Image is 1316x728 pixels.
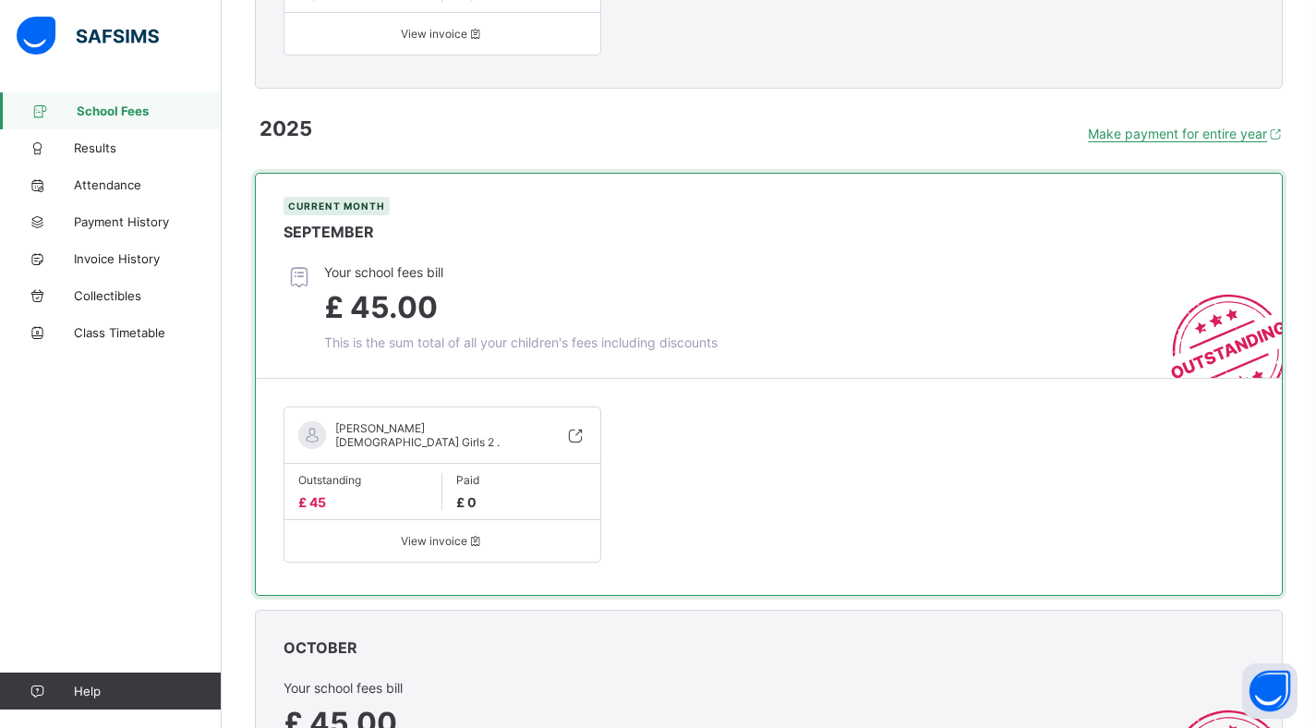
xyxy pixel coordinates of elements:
span: Current Month [288,200,385,212]
span: SEPTEMBER [284,223,374,241]
span: Class Timetable [74,325,222,340]
span: Your school fees bill [284,680,677,696]
span: [DEMOGRAPHIC_DATA] Girls 2 . [335,435,500,449]
span: £ 0 [456,494,477,510]
span: Attendance [74,177,222,192]
span: Results [74,140,222,155]
span: OCTOBER [284,638,357,657]
span: School Fees [77,103,222,118]
span: Help [74,684,221,698]
span: Paid [456,473,586,487]
span: This is the sum total of all your children's fees including discounts [324,334,718,350]
span: £ 45 [298,494,326,510]
span: Payment History [74,214,222,229]
span: Collectibles [74,288,222,303]
span: £ 45.00 [324,289,438,325]
span: Invoice History [74,251,222,266]
span: Outstanding [298,473,428,487]
span: [PERSON_NAME] [335,421,500,435]
span: View invoice [298,534,586,548]
span: Your school fees bill [324,264,718,280]
span: Make payment for entire year [1088,126,1267,141]
button: Open asap [1242,663,1298,719]
span: 2025 [260,116,312,140]
img: outstanding-stamp.3c148f88c3ebafa6da95868fa43343a1.svg [1148,273,1282,378]
img: safsims [17,17,159,55]
span: View invoice [298,27,586,41]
